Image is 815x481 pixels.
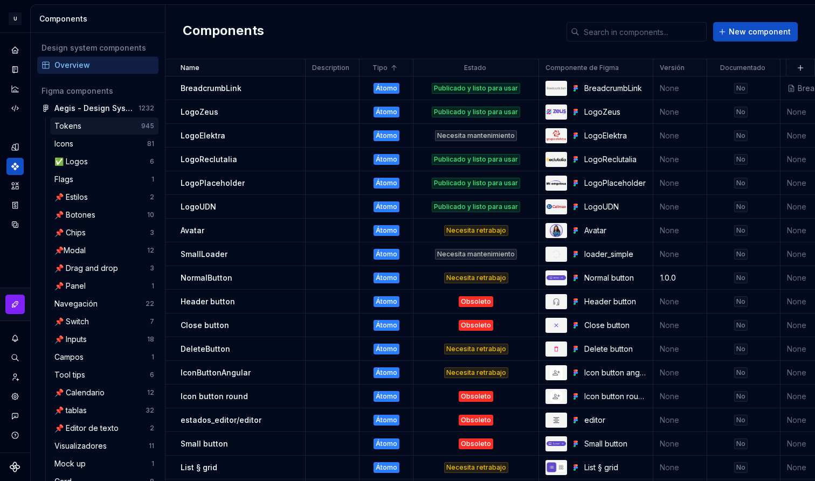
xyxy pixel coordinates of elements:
div: No [734,344,748,354]
div: 3 [150,264,154,273]
div: Átomo [374,462,399,473]
div: Átomo [374,367,399,378]
a: Visualizadores11 [50,437,158,455]
a: 📌 Botones10 [50,206,158,224]
a: 📌 Drag and drop3 [50,260,158,277]
a: Design tokens [6,138,24,156]
div: Delete button [584,344,646,354]
div: Visualizadores [54,441,111,451]
p: LogoPlaceholder [181,178,245,189]
div: Publicado y listo para usar [432,107,520,117]
button: New component [713,22,798,41]
div: 2 [150,424,154,433]
div: Átomo [374,178,399,189]
div: Átomo [374,320,399,331]
img: LogoReclutalia [547,156,566,163]
div: 10 [147,211,154,219]
a: 📌 Estilos2 [50,189,158,206]
div: No [734,201,748,212]
p: LogoReclutalia [181,154,237,165]
div: Aegis - Design System [54,103,135,114]
div: Tool tips [54,370,89,380]
div: Átomo [374,296,399,307]
div: 7 [150,317,154,326]
td: None [653,290,707,313]
td: None [653,432,707,456]
div: 📌 Panel [54,281,90,291]
div: 3 [150,228,154,237]
button: Contact support [6,407,24,424]
div: 📌 Inputs [54,334,91,345]
div: Átomo [374,107,399,117]
a: Data sources [6,216,24,233]
span: New component [729,26,791,37]
div: 22 [146,299,154,308]
div: 18 [147,335,154,344]
div: Publicado y listo para usar [432,83,520,94]
div: No [734,83,748,94]
p: Versión [660,64,685,72]
td: None [653,408,707,432]
div: 2 [150,193,154,201]
div: Átomo [374,415,399,426]
div: Storybook stories [6,197,24,214]
img: LogoPlaceholder [547,180,566,185]
div: Obsoleto [459,391,493,402]
div: Átomo [374,344,399,354]
p: Small button [181,438,228,449]
div: Necesita retrabajo [444,225,508,236]
div: 32 [146,406,154,415]
img: LogoElektra [547,130,566,141]
a: 📌 Switch7 [50,313,158,330]
img: Delete button [550,343,563,355]
p: estados_editor/editor [181,415,261,426]
div: Obsoleto [459,438,493,449]
p: DeleteButton [181,344,230,354]
div: No [734,367,748,378]
p: Estado [464,64,486,72]
div: No [734,107,748,117]
div: 📌 Botones [54,210,100,220]
a: 📌 Inputs18 [50,331,158,348]
p: Name [181,64,199,72]
td: None [653,456,707,479]
p: Documentado [720,64,765,72]
a: Home [6,41,24,59]
img: loader_simple [550,248,563,261]
div: Invite team [6,368,24,386]
a: Tool tips6 [50,366,158,384]
h2: Components [183,22,264,41]
div: 📌Modal [54,245,90,256]
div: 📌 tablas [54,405,91,416]
a: Code automation [6,100,24,117]
div: Navegación [54,298,102,309]
div: 1232 [139,104,154,113]
img: editor [550,414,563,427]
button: Search ⌘K [6,349,24,366]
td: None [653,242,707,266]
div: 📌 Drag and drop [54,263,122,274]
p: Avatar [181,225,204,236]
a: Campos1 [50,348,158,366]
img: Header button [550,295,563,308]
div: 📌 Estilos [54,192,92,203]
img: LogoZeus [547,109,566,114]
div: Necesita retrabajo [444,462,508,473]
a: Analytics [6,80,24,97]
img: Small button [547,441,566,447]
div: Components [39,13,161,24]
a: Settings [6,388,24,405]
div: Normal button [584,273,646,283]
td: None [653,219,707,242]
a: Flags1 [50,171,158,188]
div: LogoZeus [584,107,646,117]
td: None [653,148,707,171]
div: Necesita retrabajo [444,273,508,283]
input: Search in components... [579,22,707,41]
div: Obsoleto [459,415,493,426]
td: None [653,171,707,195]
p: Close button [181,320,229,331]
a: Documentation [6,61,24,78]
